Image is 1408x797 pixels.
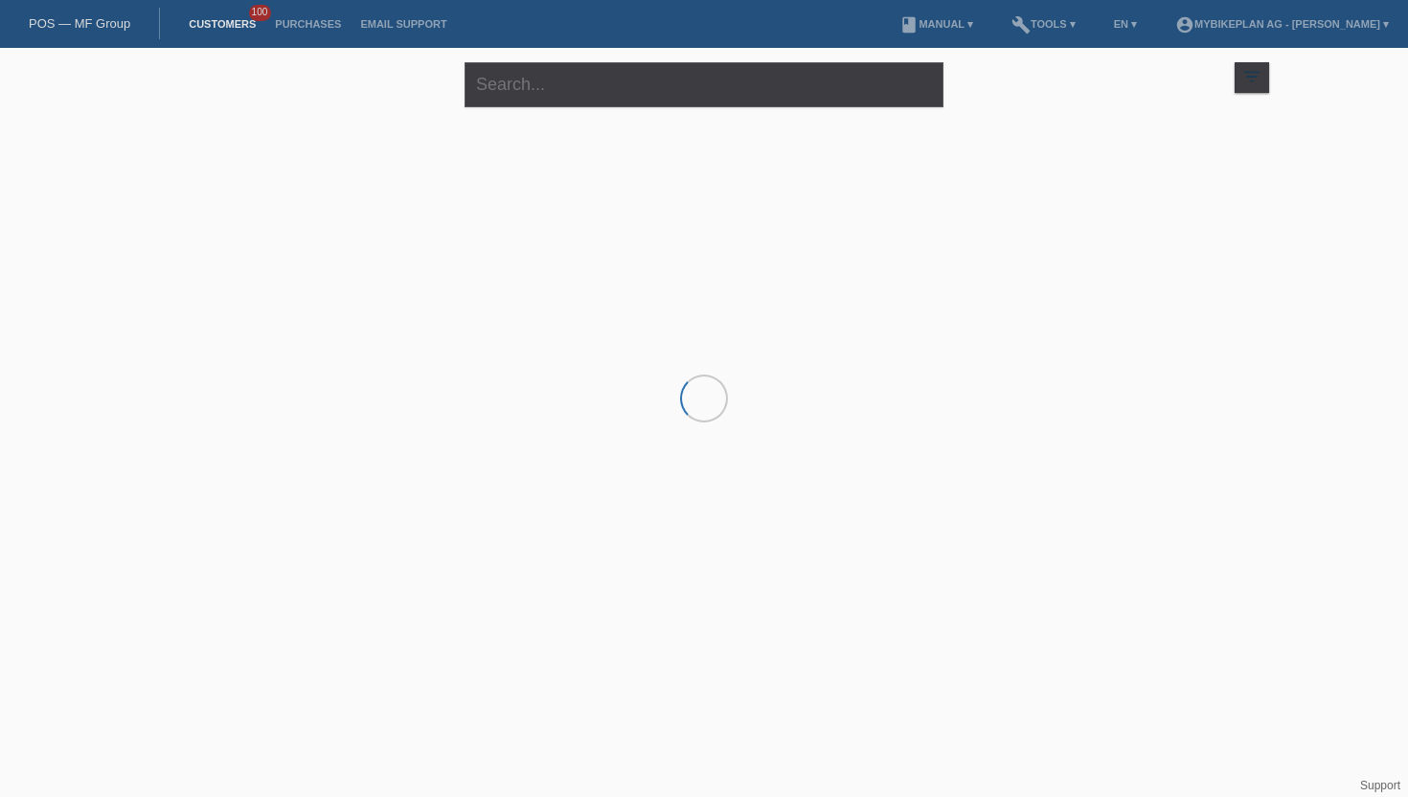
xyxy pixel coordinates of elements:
[351,18,456,30] a: Email Support
[1175,15,1194,34] i: account_circle
[899,15,919,34] i: book
[265,18,351,30] a: Purchases
[1166,18,1398,30] a: account_circleMybikeplan AG - [PERSON_NAME] ▾
[179,18,265,30] a: Customers
[890,18,983,30] a: bookManual ▾
[465,62,943,107] input: Search...
[29,16,130,31] a: POS — MF Group
[249,5,272,21] span: 100
[1241,66,1262,87] i: filter_list
[1360,779,1400,792] a: Support
[1104,18,1147,30] a: EN ▾
[1011,15,1031,34] i: build
[1002,18,1085,30] a: buildTools ▾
